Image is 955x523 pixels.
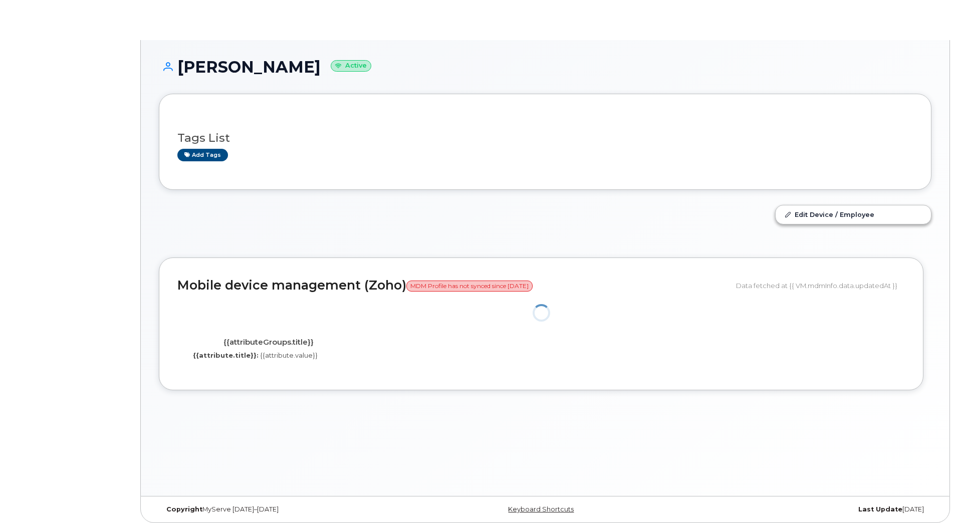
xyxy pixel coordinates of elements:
[776,205,931,223] a: Edit Device / Employee
[193,351,259,360] label: {{attribute.title}}:
[674,505,931,513] div: [DATE]
[159,58,931,76] h1: [PERSON_NAME]
[177,279,729,293] h2: Mobile device management (Zoho)
[177,149,228,161] a: Add tags
[858,505,902,513] strong: Last Update
[331,60,371,72] small: Active
[260,351,318,359] span: {{attribute.value}}
[508,505,574,513] a: Keyboard Shortcuts
[185,338,352,347] h4: {{attributeGroups.title}}
[159,505,416,513] div: MyServe [DATE]–[DATE]
[177,132,913,144] h3: Tags List
[166,505,202,513] strong: Copyright
[736,276,905,295] div: Data fetched at {{ VM.mdmInfo.data.updatedAt }}
[406,281,533,292] span: MDM Profile has not synced since [DATE]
